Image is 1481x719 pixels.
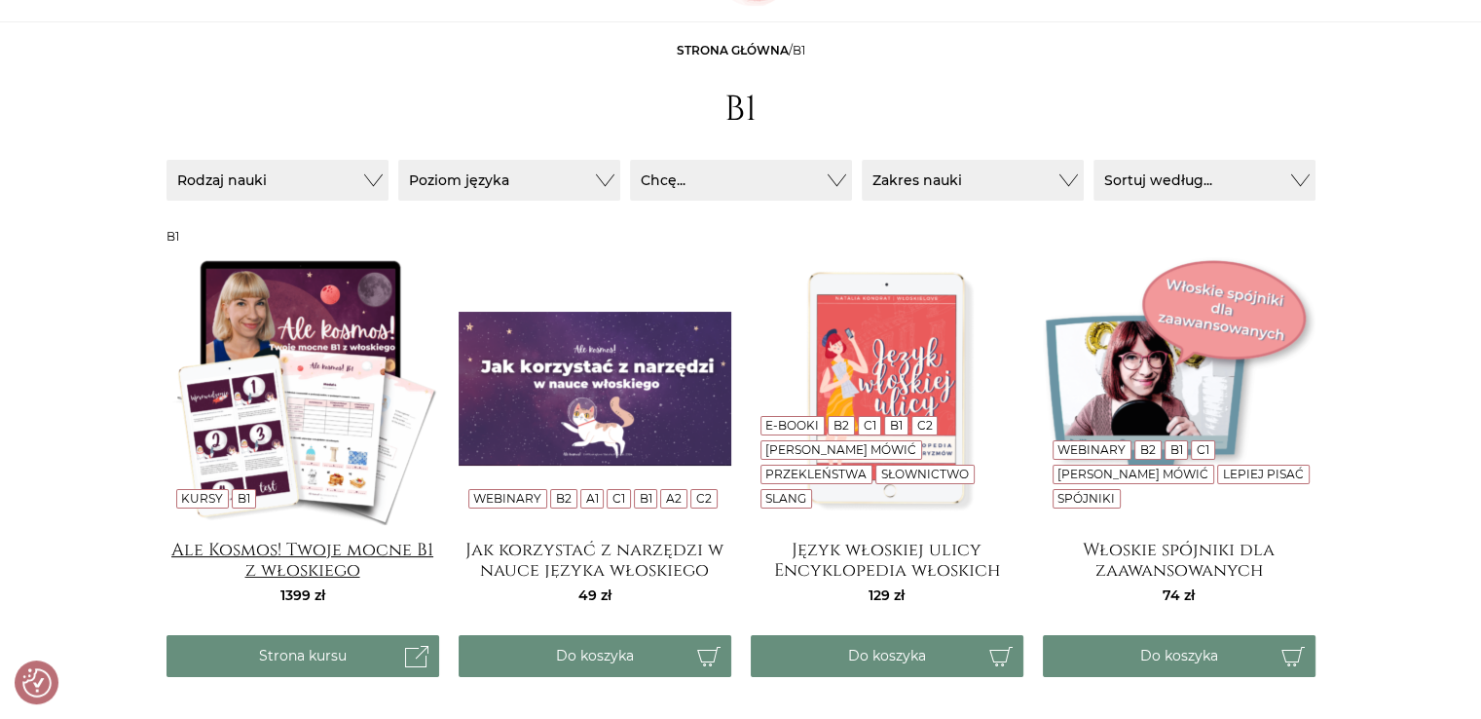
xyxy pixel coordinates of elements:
a: E-booki [765,418,819,433]
span: 129 [869,587,905,604]
a: Słownictwo [881,467,969,481]
h1: B1 [724,89,757,131]
a: Ale Kosmos! Twoje mocne B1 z włoskiego [167,540,439,579]
button: Chcę... [630,160,852,201]
a: Lepiej pisać [1223,467,1304,481]
a: C1 [612,491,625,506]
h3: B1 [167,230,1315,244]
span: / [677,43,805,57]
span: B1 [793,43,805,57]
a: B1 [890,418,903,433]
span: 1399 [280,587,325,604]
a: Przekleństwa [765,467,867,481]
button: Do koszyka [751,635,1023,677]
a: Włoskie spójniki dla zaawansowanych [1043,540,1315,579]
button: Do koszyka [459,635,731,677]
button: Do koszyka [1043,635,1315,677]
a: Webinary [1057,442,1126,457]
a: Jak korzystać z narzędzi w nauce języka włoskiego [459,540,731,579]
button: Zakres nauki [862,160,1084,201]
button: Preferencje co do zgód [22,668,52,698]
button: Sortuj według... [1093,160,1315,201]
a: [PERSON_NAME] mówić [765,442,916,457]
a: B2 [556,491,572,506]
button: Poziom języka [398,160,620,201]
a: C2 [696,491,712,506]
a: C1 [863,418,875,433]
span: 49 [578,587,611,604]
a: B2 [1140,442,1156,457]
a: B2 [833,418,849,433]
span: 74 [1163,587,1195,604]
a: Kursy [181,491,223,506]
a: B1 [1169,442,1182,457]
img: Revisit consent button [22,668,52,698]
a: Strona główna [677,43,789,57]
a: C1 [1197,442,1209,457]
a: B1 [640,491,652,506]
button: Rodzaj nauki [167,160,389,201]
a: A2 [666,491,682,506]
a: Slang [765,491,806,506]
a: C2 [917,418,933,433]
a: [PERSON_NAME] mówić [1057,467,1208,481]
a: Webinary [473,491,541,506]
a: Spójniki [1057,491,1115,506]
a: Strona kursu [167,635,439,677]
a: Język włoskiej ulicy Encyklopedia włoskich wulgaryzmów [751,540,1023,579]
a: B1 [238,491,250,506]
a: A1 [585,491,598,506]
